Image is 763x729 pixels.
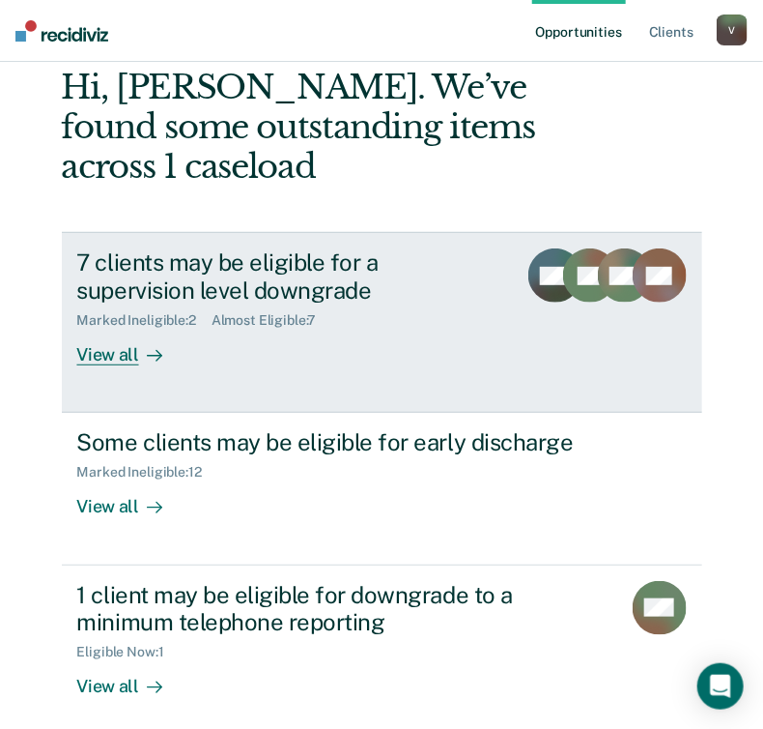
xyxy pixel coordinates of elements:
div: Almost Eligible : 7 [212,312,332,329]
div: View all [77,329,185,366]
div: View all [77,660,185,698]
div: Eligible Now : 1 [77,644,180,660]
a: 7 clients may be eligible for a supervision level downgradeMarked Ineligible:2Almost Eligible:7Vi... [62,232,702,413]
button: V [717,15,748,45]
div: Open Intercom Messenger [697,663,744,710]
div: Marked Ineligible : 12 [77,464,217,481]
div: Marked Ineligible : 2 [77,312,212,329]
div: 1 client may be eligible for downgrade to a minimum telephone reporting [77,581,606,637]
div: Some clients may be eligible for early discharge [77,428,640,456]
a: Some clients may be eligible for early dischargeMarked Ineligible:12View all [62,413,702,565]
div: 7 clients may be eligible for a supervision level downgrade [77,248,501,305]
img: Recidiviz [15,20,108,42]
div: View all [77,481,185,518]
div: Hi, [PERSON_NAME]. We’ve found some outstanding items across 1 caseload [62,68,574,186]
